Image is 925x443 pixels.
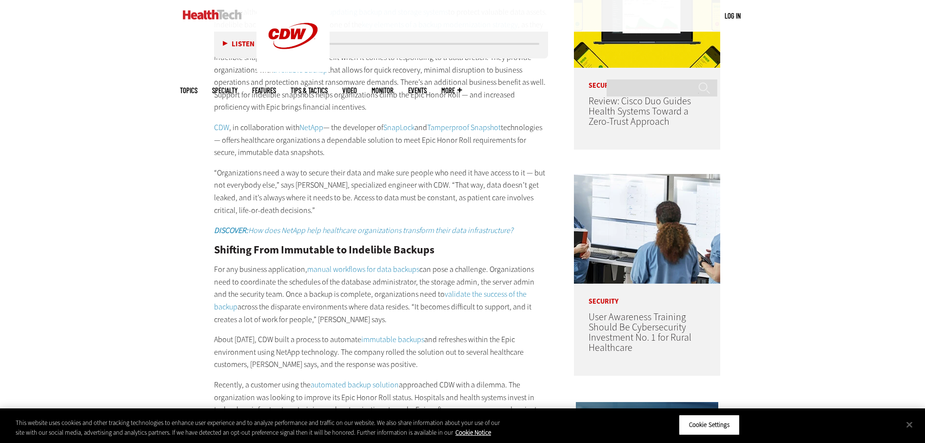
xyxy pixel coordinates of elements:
span: Topics [180,87,197,94]
div: This website uses cookies and other tracking technologies to enhance user experience and to analy... [16,418,509,437]
span: Specialty [212,87,237,94]
p: Recently, a customer using the approached CDW with a dilemma. The organization was looking to imp... [214,379,549,441]
h2: Shifting From Immutable to Indelible Backups [214,245,549,255]
a: validate the success of the backup [214,289,527,312]
p: Security [574,68,720,89]
p: , in collaboration with — the developer of and technologies — offers healthcare organizations a d... [214,121,549,159]
a: User Awareness Training Should Be Cybersecurity Investment No. 1 for Rural Healthcare [589,310,691,354]
a: Log in [725,11,741,20]
div: User menu [725,11,741,21]
img: Home [183,10,242,19]
span: More [441,87,462,94]
a: automated backup solution [311,380,399,390]
a: manual workflows for data backups [307,264,419,274]
a: CDW [214,122,229,133]
em: How does NetApp help healthcare organizations transform their data infrastructure? [214,225,513,235]
p: For any business application, can pose a challenge. Organizations need to coordinate the schedule... [214,263,549,326]
button: Close [899,414,920,435]
a: Review: Cisco Duo Guides Health Systems Toward a Zero-Trust Approach [589,95,691,128]
a: Features [252,87,276,94]
a: CDW [256,64,330,75]
a: Tips & Tactics [291,87,328,94]
a: Video [342,87,357,94]
img: Doctors reviewing information boards [574,174,720,284]
a: Events [408,87,427,94]
p: “Organizations need a way to secure their data and make sure people who need it have access to it... [214,167,549,216]
button: Cookie Settings [679,415,740,435]
a: DISCOVER:How does NetApp help healthcare organizations transform their data infrastructure? [214,225,513,235]
a: immutable backups [361,334,424,345]
a: Tamperproof Snapshot [427,122,501,133]
p: Security [574,284,720,305]
p: About [DATE], CDW built a process to automate and refreshes within the Epic environment using Net... [214,333,549,371]
a: MonITor [372,87,394,94]
a: NetApp [299,122,323,133]
a: SnapLock [383,122,414,133]
strong: DISCOVER: [214,225,248,235]
a: More information about your privacy [455,428,491,437]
